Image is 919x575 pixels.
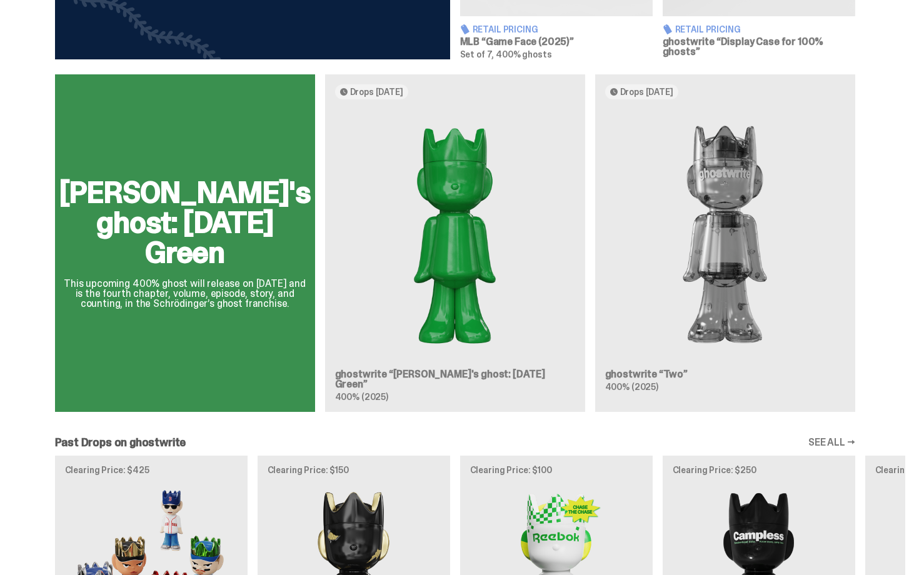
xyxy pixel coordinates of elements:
[673,466,845,474] p: Clearing Price: $250
[605,381,658,392] span: 400% (2025)
[460,49,552,60] span: Set of 7, 400% ghosts
[65,466,238,474] p: Clearing Price: $425
[268,466,440,474] p: Clearing Price: $150
[470,466,643,474] p: Clearing Price: $100
[350,87,403,97] span: Drops [DATE]
[663,37,855,57] h3: ghostwrite “Display Case for 100% ghosts”
[675,25,741,34] span: Retail Pricing
[59,177,311,267] h2: [PERSON_NAME]'s ghost: [DATE] Green
[605,369,845,379] h3: ghostwrite “Two”
[335,109,575,359] img: Schrödinger's ghost: Sunday Green
[335,369,575,389] h3: ghostwrite “[PERSON_NAME]'s ghost: [DATE] Green”
[620,87,673,97] span: Drops [DATE]
[325,74,585,412] a: Drops [DATE] Schrödinger's ghost: Sunday Green
[808,437,855,447] a: SEE ALL →
[55,437,186,448] h2: Past Drops on ghostwrite
[473,25,538,34] span: Retail Pricing
[59,279,311,309] p: This upcoming 400% ghost will release on [DATE] and is the fourth chapter, volume, episode, story...
[460,37,653,47] h3: MLB “Game Face (2025)”
[335,391,388,402] span: 400% (2025)
[605,109,845,359] img: Two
